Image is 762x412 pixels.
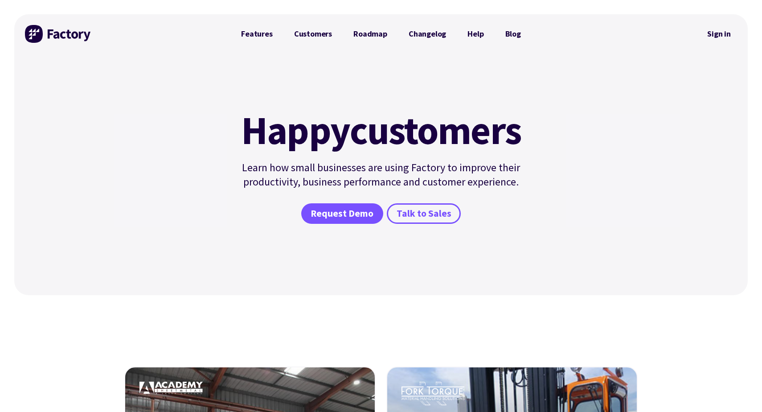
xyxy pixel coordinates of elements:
a: Sign in [701,24,737,44]
img: Factory [25,25,92,43]
p: Learn how small businesses are using Factory to improve their productivity, business performance ... [236,161,526,189]
a: Features [230,25,283,43]
a: Help [457,25,494,43]
span: Talk to Sales [397,207,451,220]
nav: Primary Navigation [230,25,532,43]
span: Request Demo [311,207,373,220]
a: Changelog [398,25,457,43]
a: Request Demo [301,203,383,224]
a: Blog [495,25,532,43]
h1: customers [236,111,526,150]
a: Talk to Sales [387,203,461,224]
a: Roadmap [343,25,398,43]
a: Customers [283,25,343,43]
mark: Happy [241,111,350,150]
nav: Secondary Navigation [701,24,737,44]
